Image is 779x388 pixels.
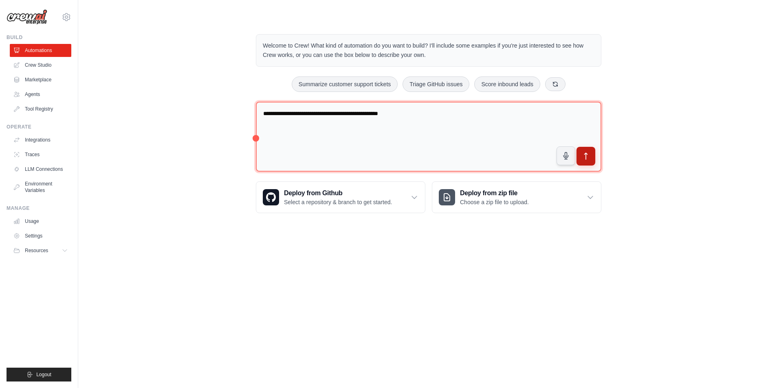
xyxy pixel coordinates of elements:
a: Crew Studio [10,59,71,72]
div: Build [7,34,71,41]
a: LLM Connections [10,163,71,176]
a: Usage [10,215,71,228]
button: Logout [7,368,71,381]
p: Choose a zip file to upload. [460,198,529,206]
span: Logout [36,371,51,378]
button: Summarize customer support tickets [292,76,398,92]
a: Traces [10,148,71,161]
button: Triage GitHub issues [403,76,469,92]
a: Integrations [10,133,71,146]
a: Tool Registry [10,102,71,116]
p: Welcome to Crew! What kind of automation do you want to build? I'll include some examples if you'... [263,41,594,60]
button: Score inbound leads [474,76,540,92]
div: Manage [7,205,71,211]
h3: Deploy from zip file [460,188,529,198]
a: Agents [10,88,71,101]
h3: Deploy from Github [284,188,392,198]
a: Settings [10,229,71,242]
button: Resources [10,244,71,257]
a: Environment Variables [10,177,71,197]
span: Resources [25,247,48,254]
a: Marketplace [10,73,71,86]
div: Operate [7,124,71,130]
p: Select a repository & branch to get started. [284,198,392,206]
a: Automations [10,44,71,57]
img: Logo [7,9,47,25]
